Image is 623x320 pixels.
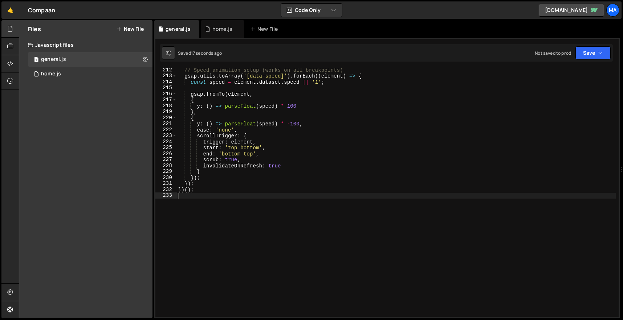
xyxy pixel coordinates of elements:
[166,25,191,33] div: general.js
[212,25,232,33] div: home.js
[155,85,177,91] div: 215
[41,56,66,63] div: general.js
[34,57,38,63] span: 1
[250,25,281,33] div: New File
[575,46,611,59] button: Save
[155,133,177,139] div: 223
[155,180,177,187] div: 231
[28,25,41,33] h2: Files
[28,52,152,67] div: 16932/46367.js
[155,79,177,85] div: 214
[155,157,177,163] div: 227
[155,103,177,109] div: 218
[155,97,177,103] div: 217
[28,6,55,14] div: Compaan
[155,169,177,175] div: 229
[535,50,571,56] div: Not saved to prod
[155,109,177,115] div: 219
[178,50,222,56] div: Saved
[155,115,177,121] div: 220
[28,67,152,81] div: 16932/46366.js
[155,139,177,145] div: 224
[155,67,177,73] div: 212
[539,4,604,17] a: [DOMAIN_NAME]
[606,4,619,17] a: Ma
[155,145,177,151] div: 225
[281,4,342,17] button: Code Only
[155,121,177,127] div: 221
[155,187,177,193] div: 232
[155,192,177,199] div: 233
[155,163,177,169] div: 228
[117,26,144,32] button: New File
[155,175,177,181] div: 230
[155,73,177,79] div: 213
[41,71,61,77] div: home.js
[1,1,19,19] a: 🤙
[19,38,152,52] div: Javascript files
[191,50,222,56] div: 17 seconds ago
[155,151,177,157] div: 226
[155,91,177,97] div: 216
[155,127,177,133] div: 222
